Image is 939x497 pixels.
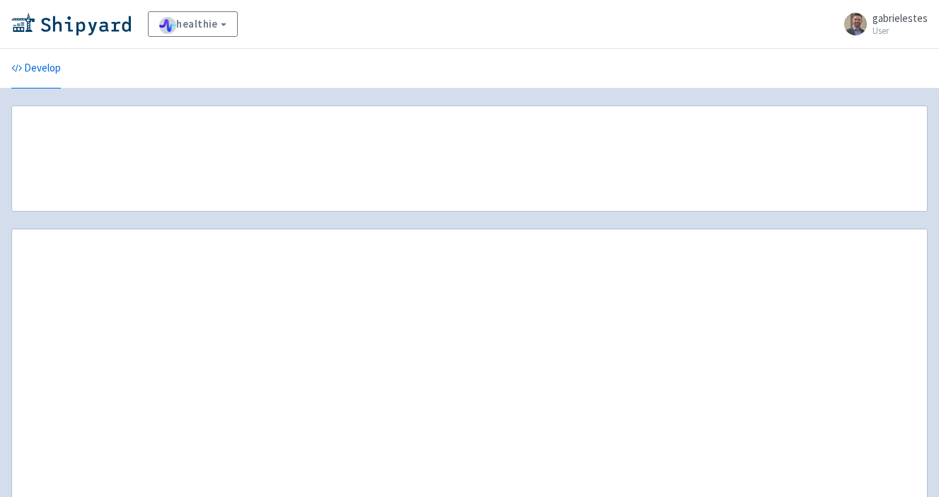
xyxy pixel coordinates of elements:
[836,13,928,35] a: gabrielestes User
[11,13,131,35] img: Shipyard logo
[11,49,61,88] a: Develop
[148,11,238,37] a: healthie
[872,26,928,35] small: User
[872,11,928,25] span: gabrielestes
